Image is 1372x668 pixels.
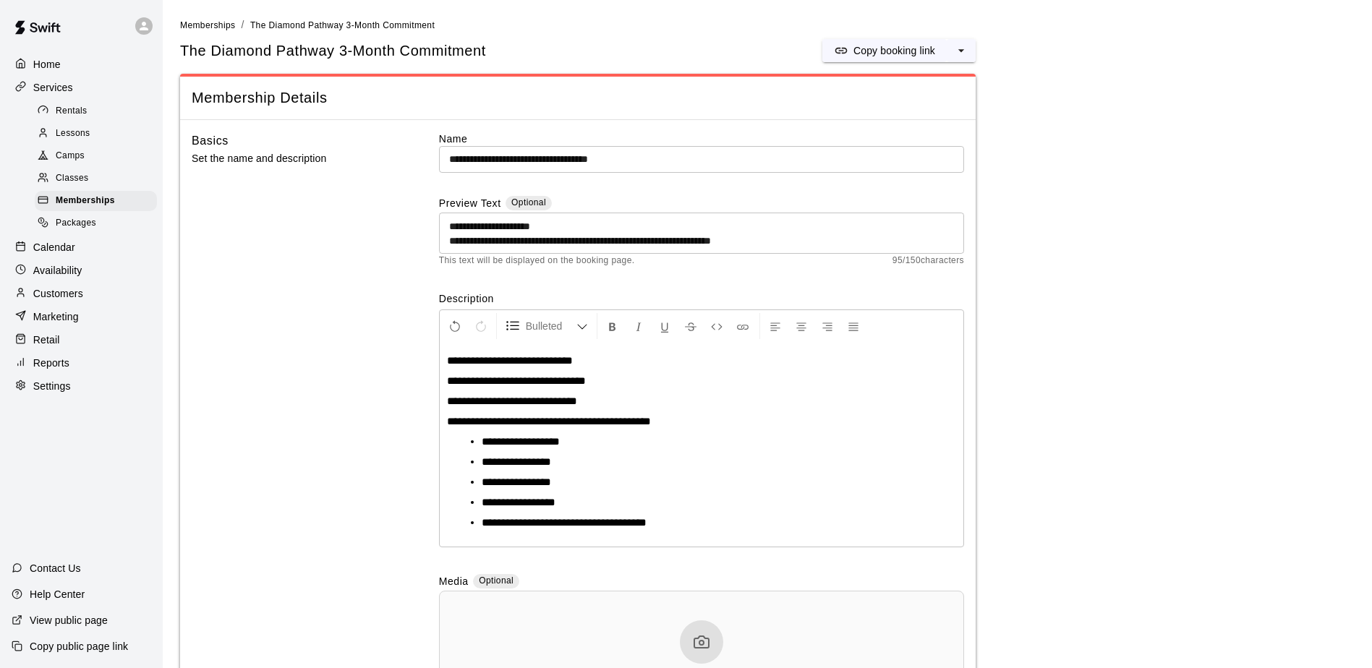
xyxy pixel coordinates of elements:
p: Retail [33,333,60,347]
a: Memberships [35,190,163,213]
p: Copy booking link [853,43,935,58]
label: Media [439,574,469,591]
button: Undo [443,313,467,339]
span: Bulleted List [526,319,576,333]
p: Contact Us [30,561,81,575]
a: Marketing [12,306,151,327]
button: Copy booking link [822,39,947,62]
button: Right Align [815,313,840,339]
span: This text will be displayed on the booking page. [439,254,635,268]
button: select merge strategy [947,39,976,62]
button: Justify Align [841,313,866,339]
button: Format Strikethrough [678,313,703,339]
div: Memberships [35,191,157,211]
span: Classes [56,171,88,186]
label: Description [439,291,964,306]
span: Memberships [180,20,235,30]
div: Classes [35,168,157,189]
a: Reports [12,352,151,374]
p: View public page [30,613,108,628]
div: Rentals [35,101,157,121]
span: The Diamond Pathway 3-Month Commitment [250,20,435,30]
p: Calendar [33,240,75,254]
label: Name [439,132,964,146]
nav: breadcrumb [180,17,1355,33]
p: Settings [33,379,71,393]
span: 95 / 150 characters [892,254,964,268]
button: Left Align [763,313,788,339]
span: Optional [511,197,546,207]
li: / [241,17,244,33]
button: Center Align [789,313,814,339]
p: Reports [33,356,69,370]
label: Preview Text [439,196,501,213]
button: Insert Code [704,313,729,339]
p: Help Center [30,587,85,601]
button: Format Italics [626,313,651,339]
p: Availability [33,263,82,278]
p: Customers [33,286,83,301]
a: Memberships [180,19,235,30]
span: Membership Details [192,88,964,108]
a: Settings [12,375,151,397]
h6: Basics [192,132,229,150]
a: Customers [12,283,151,304]
div: Camps [35,146,157,166]
a: Rentals [35,100,163,122]
a: Retail [12,329,151,351]
div: Lessons [35,124,157,144]
button: Formatting Options [500,313,594,339]
button: Redo [469,313,493,339]
p: Set the name and description [192,150,393,168]
p: Home [33,57,61,72]
button: Format Underline [652,313,677,339]
a: Calendar [12,236,151,258]
span: Packages [56,216,96,231]
a: Classes [35,168,163,190]
p: Marketing [33,309,79,324]
p: Services [33,80,73,95]
a: Camps [35,145,163,168]
a: Availability [12,260,151,281]
span: Lessons [56,127,90,141]
span: The Diamond Pathway 3-Month Commitment [180,41,486,61]
a: Lessons [35,122,163,145]
div: split button [822,39,976,62]
button: Insert Link [730,313,755,339]
span: Memberships [56,194,115,208]
a: Services [12,77,151,98]
span: Rentals [56,104,88,119]
a: Home [12,53,151,75]
div: Packages [35,213,157,234]
a: Packages [35,213,163,235]
p: Copy public page link [30,639,128,654]
span: Optional [479,575,514,586]
span: Camps [56,149,85,163]
button: Format Bold [600,313,625,339]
